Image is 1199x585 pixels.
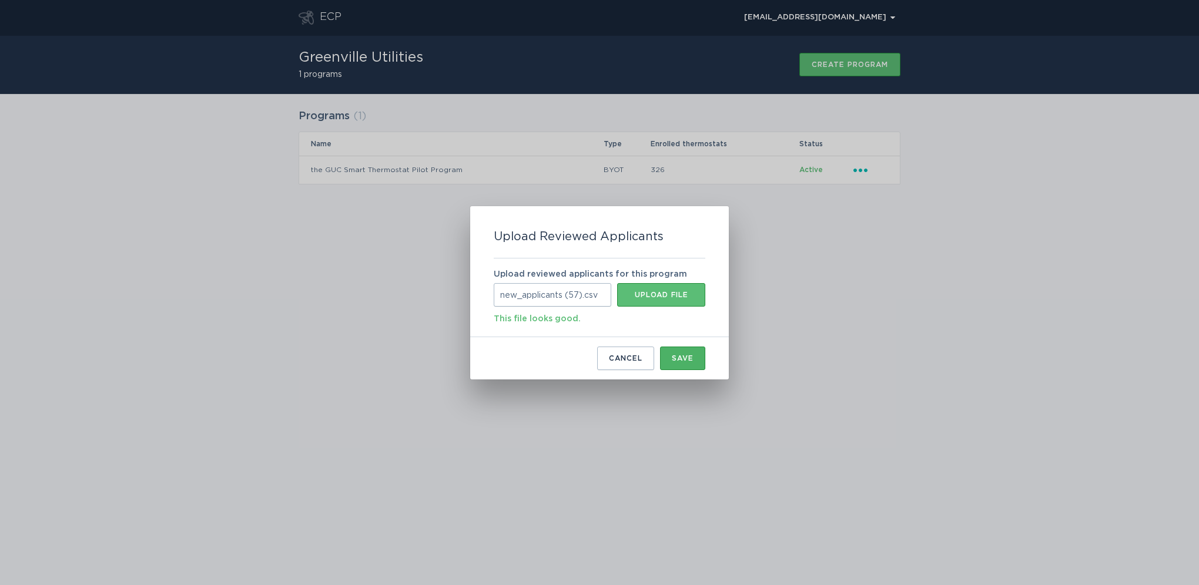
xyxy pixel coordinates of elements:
div: Cancel [609,355,642,362]
div: Save [672,355,694,362]
button: Cancel [597,347,654,370]
button: new_applicants (57).csv [617,283,705,307]
button: Save [660,347,705,370]
div: Upload file [623,291,699,298]
label: Upload reviewed applicants for this program [494,270,687,278]
div: new_applicants (57).csv [494,283,611,307]
div: This file looks good. [494,307,705,325]
h2: Upload Reviewed Applicants [494,230,664,244]
div: Upload Program Applicants [470,206,729,379]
